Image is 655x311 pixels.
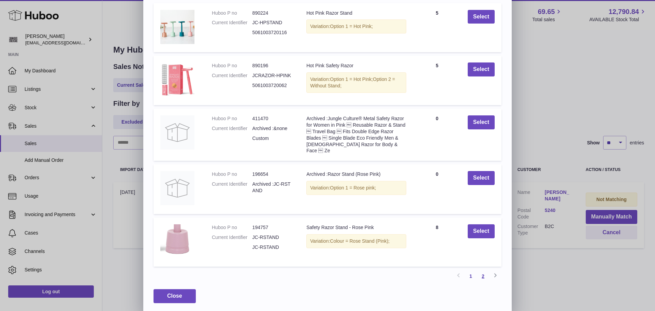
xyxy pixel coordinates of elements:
dd: 196654 [252,171,293,178]
img: Archived :Jungle Culture® Metal Safety Razor for Women in Pink  Reusable Razor & Stand  Travel ... [160,115,194,150]
dd: Archived :&none [252,125,293,132]
td: 0 [413,109,461,161]
dd: Archived :JC-RSTAND [252,181,293,194]
dd: 5061003720062 [252,82,293,89]
dt: Huboo P no [212,115,252,122]
dd: JC-RSTAND [252,234,293,241]
dd: 890196 [252,62,293,69]
dt: Current Identifier [212,181,252,194]
td: 0 [413,164,461,214]
div: Hot Pink Razor Stand [306,10,406,16]
button: Select [468,62,495,76]
div: Archived :Razor Stand (Rose Pink) [306,171,406,178]
div: Archived :Jungle Culture® Metal Safety Razor for Women in Pink  Reusable Razor & Stand  Travel ... [306,115,406,154]
dt: Huboo P no [212,171,252,178]
dt: Current Identifier [212,19,252,26]
button: Select [468,115,495,129]
dt: Huboo P no [212,10,252,16]
dd: JC-HPSTAND [252,19,293,26]
span: Colour = Rose Stand (Pink); [330,238,390,244]
td: 8 [413,217,461,267]
div: Variation: [306,72,406,93]
img: Safety Razor Stand - Rose Pink [160,224,194,258]
a: 1 [465,270,477,282]
dd: Custom [252,135,293,142]
dt: Current Identifier [212,234,252,241]
button: Select [468,10,495,24]
div: Variation: [306,181,406,195]
dd: 5061003720116 [252,29,293,36]
span: Option 1 = Hot Pink; [330,76,373,82]
span: Close [167,293,182,299]
dd: 194757 [252,224,293,231]
dd: JCRAZOR-HPINK [252,72,293,79]
dt: Huboo P no [212,62,252,69]
dt: Huboo P no [212,224,252,231]
button: Close [154,289,196,303]
div: Variation: [306,234,406,248]
div: Hot Pink Safety Razor [306,62,406,69]
img: Archived :Razor Stand (Rose Pink) [160,171,194,205]
td: 5 [413,56,461,105]
td: 5 [413,3,461,53]
dd: 890224 [252,10,293,16]
a: 2 [477,270,489,282]
dd: 411470 [252,115,293,122]
span: Option 1 = Rose pink; [330,185,376,190]
button: Select [468,171,495,185]
dt: Current Identifier [212,125,252,132]
div: Safety Razor Stand - Rose Pink [306,224,406,231]
span: Option 1 = Hot Pink; [330,24,373,29]
div: Variation: [306,19,406,33]
dd: JC-RSTAND [252,244,293,251]
dt: Current Identifier [212,72,252,79]
img: Hot Pink Razor Stand [160,10,194,44]
button: Select [468,224,495,238]
img: Hot Pink Safety Razor [160,62,194,97]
